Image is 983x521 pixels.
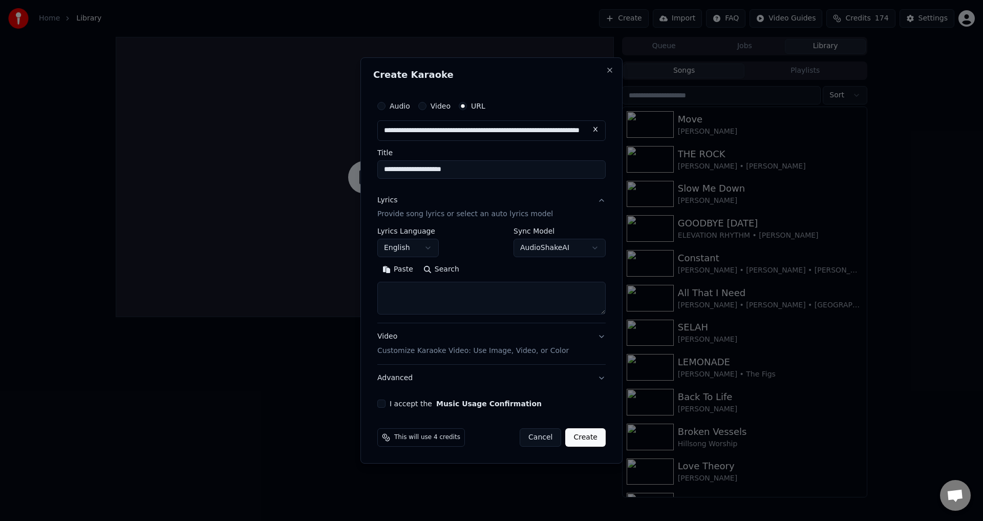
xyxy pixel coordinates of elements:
[431,102,451,110] label: Video
[377,332,569,357] div: Video
[377,324,606,365] button: VideoCustomize Karaoke Video: Use Image, Video, or Color
[377,346,569,356] p: Customize Karaoke Video: Use Image, Video, or Color
[377,365,606,391] button: Advanced
[418,262,464,278] button: Search
[390,400,542,407] label: I accept the
[373,70,610,79] h2: Create Karaoke
[390,102,410,110] label: Audio
[377,195,397,205] div: Lyrics
[377,210,553,220] p: Provide song lyrics or select an auto lyrics model
[394,433,460,442] span: This will use 4 credits
[377,187,606,228] button: LyricsProvide song lyrics or select an auto lyrics model
[377,228,606,323] div: LyricsProvide song lyrics or select an auto lyrics model
[514,228,606,235] label: Sync Model
[377,149,606,156] label: Title
[436,400,542,407] button: I accept the
[565,428,606,447] button: Create
[377,228,439,235] label: Lyrics Language
[471,102,485,110] label: URL
[520,428,561,447] button: Cancel
[377,262,418,278] button: Paste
